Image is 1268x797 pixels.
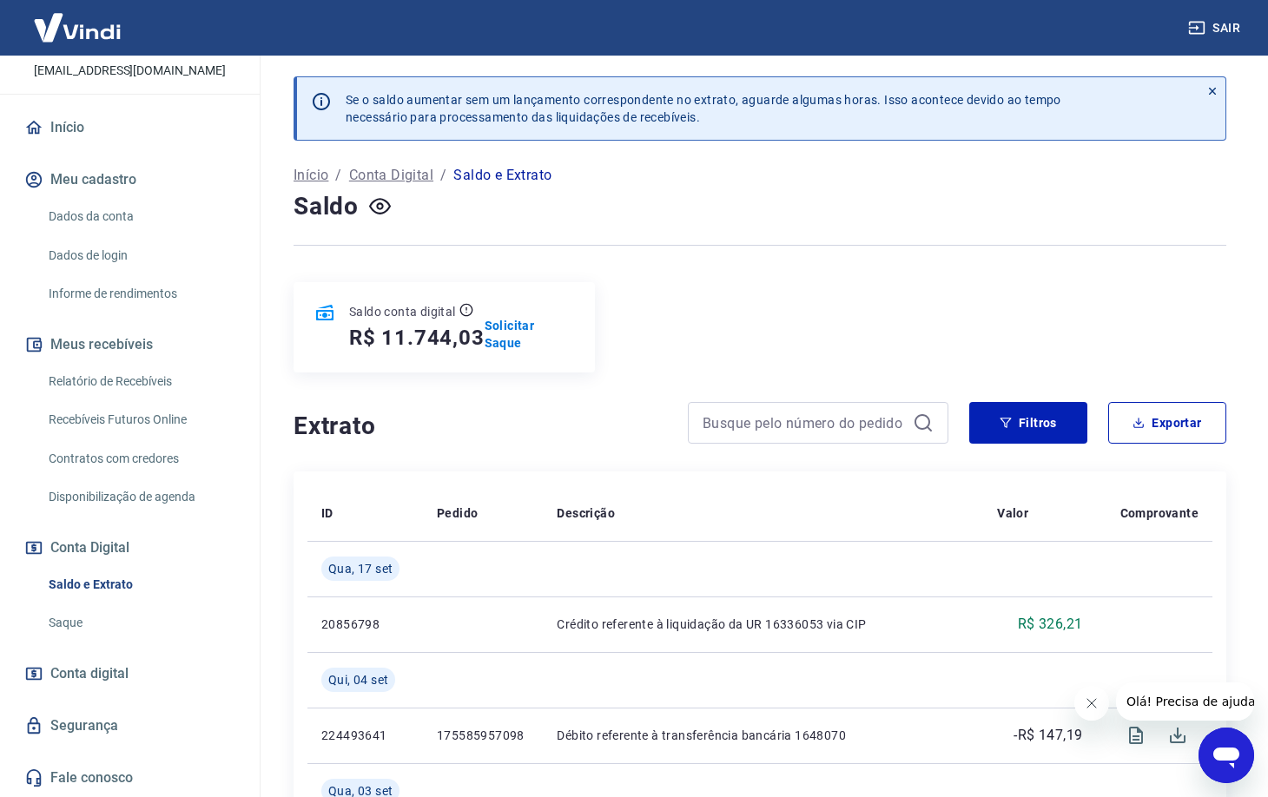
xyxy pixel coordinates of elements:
[440,165,446,186] p: /
[321,616,409,633] p: 20856798
[1014,725,1082,746] p: -R$ 147,19
[328,560,393,577] span: Qua, 17 set
[42,276,239,312] a: Informe de rendimentos
[42,364,239,399] a: Relatório de Recebíveis
[21,707,239,745] a: Segurança
[321,727,409,744] p: 224493641
[1199,728,1254,783] iframe: Button to launch messaging window
[34,62,226,80] p: [EMAIL_ADDRESS][DOMAIN_NAME]
[42,479,239,515] a: Disponibilização de agenda
[42,605,239,641] a: Saque
[349,303,456,320] p: Saldo conta digital
[294,189,359,224] h4: Saldo
[557,727,969,744] p: Débito referente à transferência bancária 1648070
[42,567,239,603] a: Saldo e Extrato
[294,409,667,444] h4: Extrato
[42,441,239,477] a: Contratos com credores
[437,504,478,522] p: Pedido
[1115,715,1157,756] span: Visualizar
[328,671,388,688] span: Qui, 04 set
[21,655,239,693] a: Conta digital
[1018,614,1083,635] p: R$ 326,21
[21,529,239,567] button: Conta Digital
[335,165,341,186] p: /
[294,165,328,186] a: Início
[1120,504,1199,522] p: Comprovante
[10,12,146,26] span: Olá! Precisa de ajuda?
[21,759,239,797] a: Fale conosco
[21,326,239,364] button: Meus recebíveis
[21,1,134,54] img: Vindi
[42,402,239,438] a: Recebíveis Futuros Online
[485,317,575,352] a: Solicitar Saque
[453,165,551,186] p: Saldo e Extrato
[1108,402,1226,444] button: Exportar
[21,161,239,199] button: Meu cadastro
[1116,682,1254,721] iframe: Message from company
[50,662,129,686] span: Conta digital
[349,165,433,186] a: Conta Digital
[969,402,1087,444] button: Filtros
[321,504,334,522] p: ID
[557,504,615,522] p: Descrição
[349,324,485,352] h5: R$ 11.744,03
[997,504,1028,522] p: Valor
[42,199,239,234] a: Dados da conta
[42,238,239,273] a: Dados de login
[1157,715,1199,756] span: Download
[703,410,906,436] input: Busque pelo número do pedido
[557,616,969,633] p: Crédito referente à liquidação da UR 16336053 via CIP
[437,727,530,744] p: 175585957098
[21,109,239,147] a: Início
[1074,686,1109,721] iframe: Close message
[1185,12,1247,44] button: Sair
[346,91,1061,126] p: Se o saldo aumentar sem um lançamento correspondente no extrato, aguarde algumas horas. Isso acon...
